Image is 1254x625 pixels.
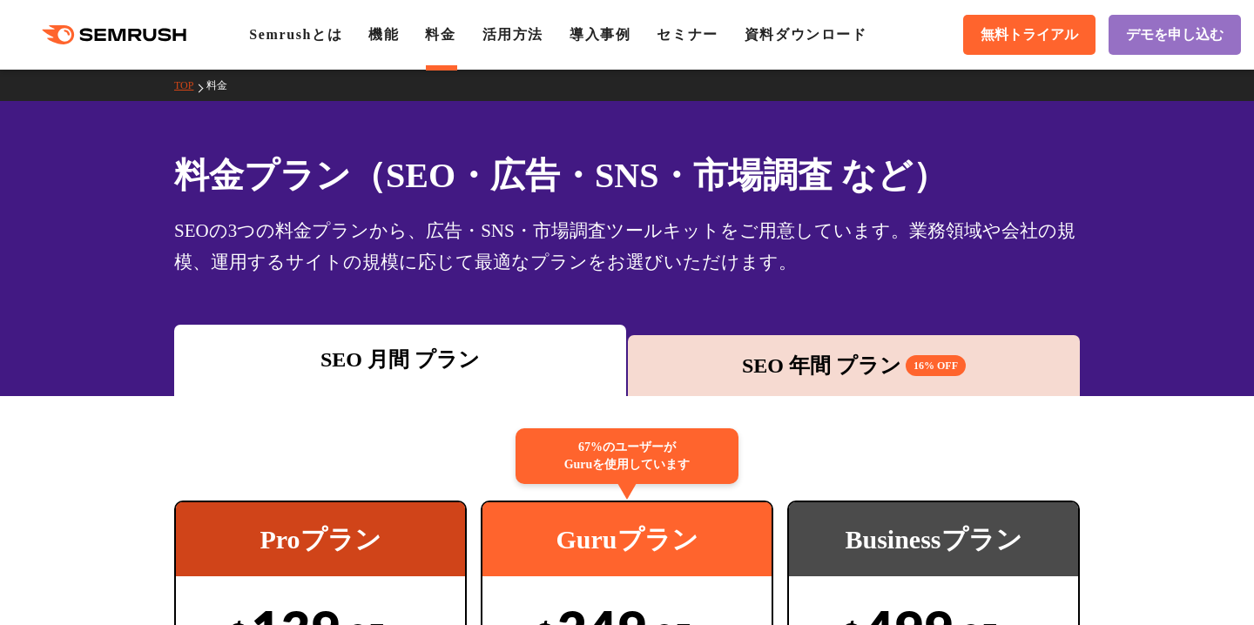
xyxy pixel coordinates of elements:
[981,26,1078,44] span: 無料トライアル
[206,79,240,91] a: 料金
[482,502,772,576] div: Guruプラン
[183,344,617,375] div: SEO 月間 プラン
[516,428,738,484] div: 67%のユーザーが Guruを使用しています
[174,215,1080,278] div: SEOの3つの料金プランから、広告・SNS・市場調査ツールキットをご用意しています。業務領域や会社の規模、運用するサイトの規模に応じて最適なプランをお選びいただけます。
[1109,15,1241,55] a: デモを申し込む
[789,502,1078,576] div: Businessプラン
[745,27,867,42] a: 資料ダウンロード
[174,79,206,91] a: TOP
[906,355,966,376] span: 16% OFF
[637,350,1071,381] div: SEO 年間 プラン
[1126,26,1224,44] span: デモを申し込む
[174,150,1080,201] h1: 料金プラン（SEO・広告・SNS・市場調査 など）
[570,27,630,42] a: 導入事例
[657,27,718,42] a: セミナー
[176,502,465,576] div: Proプラン
[425,27,455,42] a: 料金
[482,27,543,42] a: 活用方法
[249,27,342,42] a: Semrushとは
[368,27,399,42] a: 機能
[963,15,1096,55] a: 無料トライアル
